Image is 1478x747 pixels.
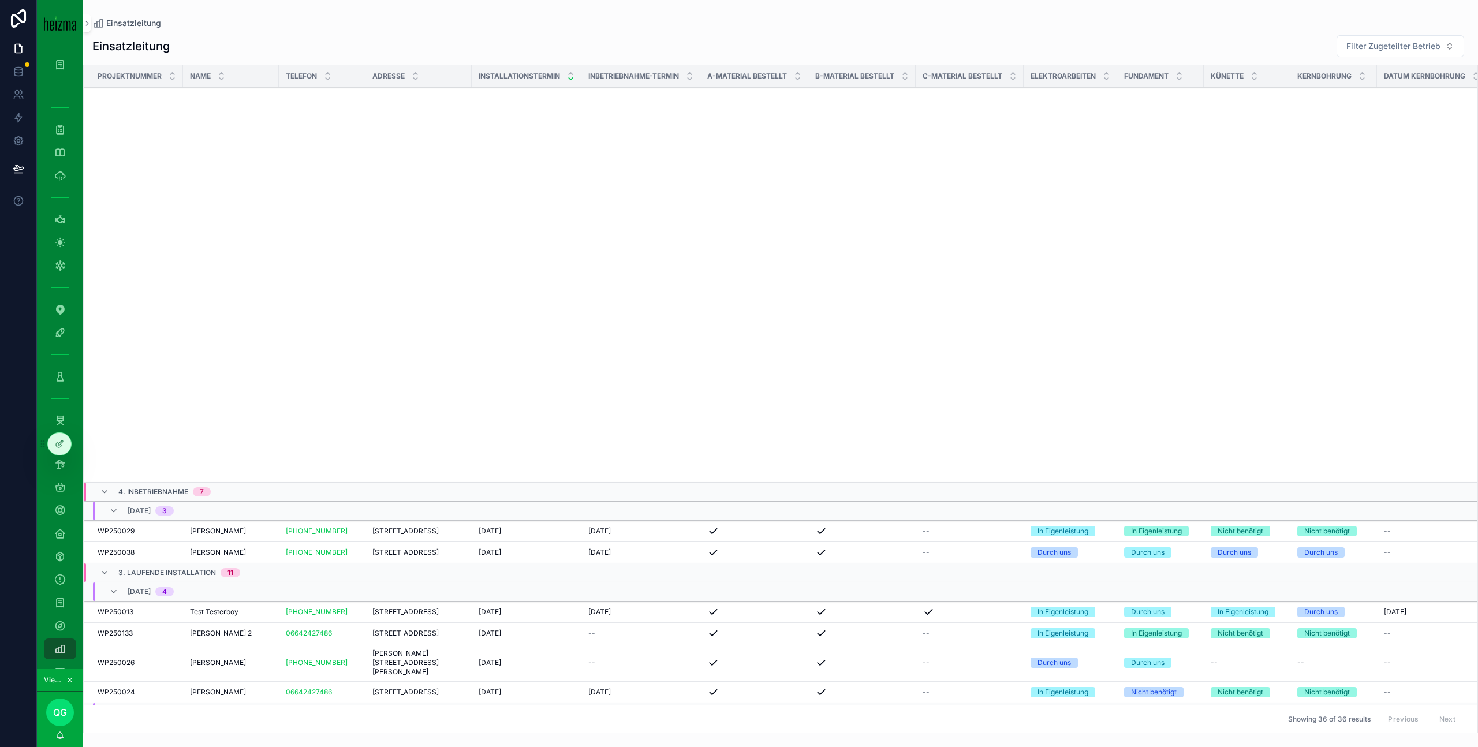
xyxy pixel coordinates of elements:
span: Filter Zugeteilter Betrieb [1346,40,1440,52]
a: [DATE] [479,526,574,536]
a: [DATE] [479,658,574,667]
span: -- [923,658,930,667]
span: [DATE] [128,506,151,516]
span: WP250024 [98,688,135,697]
a: 06642427486 [286,688,359,697]
a: [PHONE_NUMBER] [286,658,348,667]
a: In Eigenleistung [1124,526,1197,536]
a: WP250013 [98,607,176,617]
span: WP250038 [98,548,135,557]
div: In Eigenleistung [1037,607,1088,617]
a: Durch uns [1297,607,1370,617]
span: [PERSON_NAME] [190,548,246,557]
a: [STREET_ADDRESS] [372,607,465,617]
a: WP250038 [98,548,176,557]
a: [DATE] [479,607,574,617]
span: [STREET_ADDRESS] [372,688,439,697]
span: QG [53,705,67,719]
a: -- [923,688,1017,697]
span: -- [1384,629,1391,638]
h1: Einsatzleitung [92,38,170,54]
span: Adresse [372,72,405,81]
span: WP250013 [98,607,133,617]
span: -- [923,548,930,557]
span: [DATE] [479,688,501,697]
a: 06642427486 [286,629,332,638]
div: In Eigenleistung [1037,687,1088,697]
span: [DATE] [479,607,501,617]
div: Nicht benötigt [1131,687,1177,697]
span: WP250133 [98,629,133,638]
span: [PERSON_NAME] [190,688,246,697]
span: [DATE] [588,526,611,536]
div: In Eigenleistung [1037,628,1088,638]
div: 11 [227,568,233,577]
span: [PERSON_NAME] [190,526,246,536]
span: [DATE] [588,607,611,617]
span: Projektnummer [98,72,162,81]
span: Einsatzleitung [106,17,161,29]
div: In Eigenleistung [1131,628,1182,638]
span: Künette [1211,72,1244,81]
span: [DATE] [128,587,151,596]
a: [PHONE_NUMBER] [286,526,348,536]
span: [DATE] [479,526,501,536]
span: [DATE] [479,658,501,667]
img: App logo [44,16,76,31]
a: Durch uns [1124,658,1197,668]
span: [DATE] [1384,607,1406,617]
a: [STREET_ADDRESS] [372,548,465,557]
span: [STREET_ADDRESS] [372,526,439,536]
a: -- [923,629,1017,638]
span: [STREET_ADDRESS] [372,607,439,617]
a: [DATE] [588,548,693,557]
div: Nicht benötigt [1218,628,1263,638]
a: Nicht benötigt [1297,687,1370,697]
a: Durch uns [1124,547,1197,558]
span: Inbetriebnahme-Termin [588,72,679,81]
span: A-Material Bestellt [707,72,787,81]
span: C-Material Bestellt [923,72,1002,81]
a: Nicht benötigt [1211,687,1283,697]
div: Durch uns [1218,547,1251,558]
span: [PERSON_NAME] [190,658,246,667]
a: [PERSON_NAME][STREET_ADDRESS][PERSON_NAME] [372,649,465,677]
div: Durch uns [1304,547,1338,558]
span: 3. Laufende Installation [118,568,216,577]
span: -- [588,629,595,638]
div: Nicht benötigt [1218,526,1263,536]
a: [PHONE_NUMBER] [286,607,359,617]
span: -- [1384,688,1391,697]
div: Durch uns [1131,547,1165,558]
a: In Eigenleistung [1211,607,1283,617]
button: Select Button [1337,35,1464,57]
div: In Eigenleistung [1218,607,1268,617]
a: -- [1211,658,1283,667]
a: Durch uns [1031,547,1110,558]
span: [DATE] [588,688,611,697]
span: [STREET_ADDRESS] [372,548,439,557]
a: [DATE] [479,629,574,638]
a: In Eigenleistung [1031,526,1110,536]
div: Nicht benötigt [1218,687,1263,697]
a: -- [588,658,693,667]
span: -- [1384,548,1391,557]
span: [DATE] [479,629,501,638]
span: Test Testerboy [190,607,238,617]
a: Nicht benötigt [1297,526,1370,536]
a: WP250133 [98,629,176,638]
span: 4. Inbetriebnahme [118,487,188,496]
span: Telefon [286,72,317,81]
a: Durch uns [1124,607,1197,617]
span: -- [923,629,930,638]
a: In Eigenleistung [1031,628,1110,638]
a: [DATE] [479,548,574,557]
a: -- [923,548,1017,557]
div: In Eigenleistung [1037,526,1088,536]
a: -- [588,629,693,638]
a: WP250029 [98,526,176,536]
span: -- [923,526,930,536]
a: Einsatzleitung [92,17,161,29]
a: -- [923,526,1017,536]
